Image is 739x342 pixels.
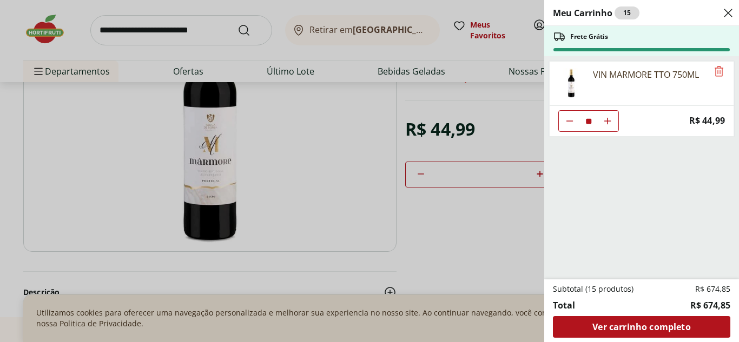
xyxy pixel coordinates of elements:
[553,284,634,294] span: Subtotal (15 produtos)
[593,68,699,81] div: VIN MARMORE TTO 750ML
[689,113,725,128] span: R$ 44,99
[570,32,608,41] span: Frete Grátis
[695,284,730,294] span: R$ 674,85
[712,65,725,78] button: Remove
[553,6,639,19] h2: Meu Carrinho
[553,299,575,312] span: Total
[615,6,639,19] div: 15
[580,111,597,131] input: Quantidade Atual
[597,110,618,132] button: Aumentar Quantidade
[592,323,690,331] span: Ver carrinho completo
[553,316,730,338] a: Ver carrinho completo
[556,68,586,98] img: Vinho Tinto Português Mármore 750ml
[559,110,580,132] button: Diminuir Quantidade
[690,299,730,312] span: R$ 674,85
